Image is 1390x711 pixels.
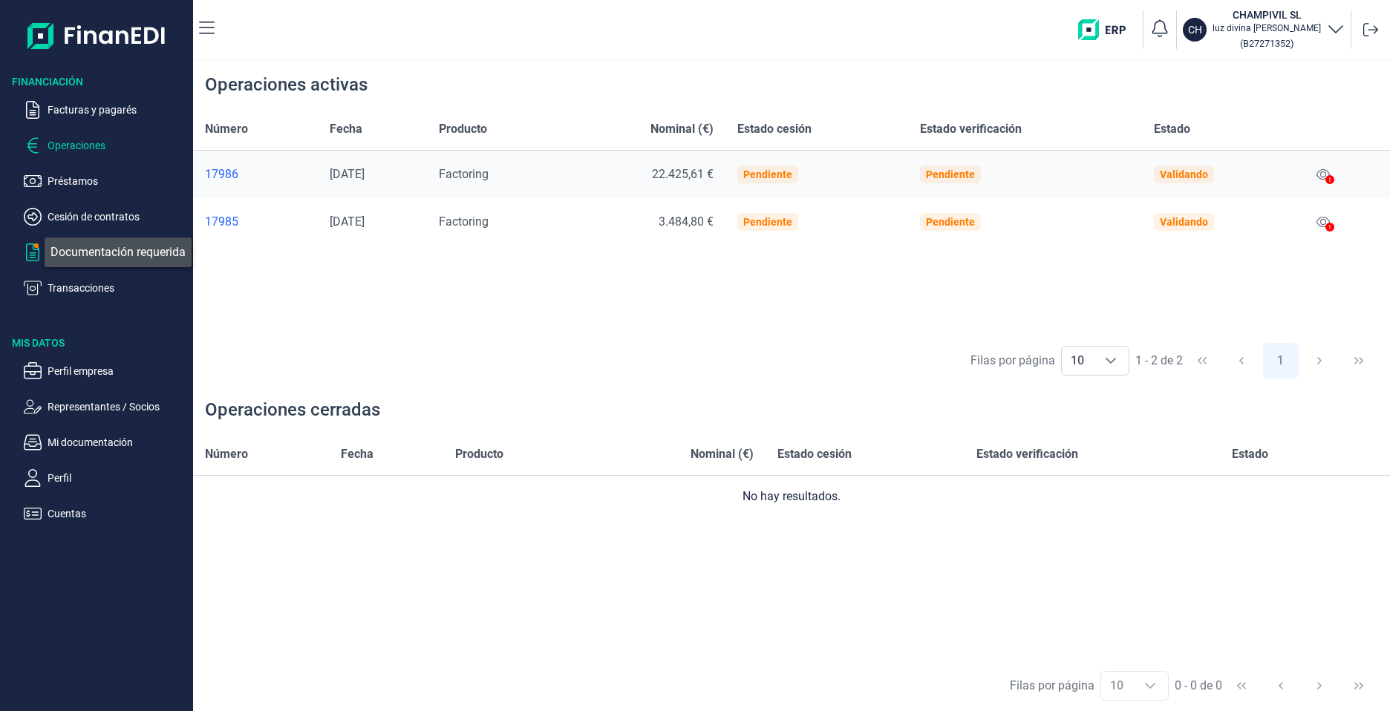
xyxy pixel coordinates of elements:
span: 22.425,61 € [652,167,714,181]
button: Préstamos [24,172,187,190]
p: Transacciones [48,279,187,297]
button: Operaciones [24,137,187,154]
button: Next Page [1302,343,1337,379]
p: luz divina [PERSON_NAME] [1213,22,1321,34]
span: 3.484,80 € [659,214,714,229]
span: Producto [439,120,487,138]
button: Mi documentación [24,433,187,451]
button: Previous Page [1263,668,1299,704]
span: Factoring [439,214,489,229]
a: 17986 [205,167,306,182]
span: 1 - 2 de 2 [1135,355,1183,367]
span: Número [205,120,248,138]
p: Cuentas [48,505,187,522]
span: Número [205,445,248,463]
span: Fecha [341,445,373,463]
button: Perfil [24,469,187,487]
span: Estado [1232,445,1268,463]
span: Fecha [330,120,362,138]
p: Representantes / Socios [48,398,187,416]
span: Nominal (€) [691,445,754,463]
p: Documentación requerida [48,243,187,261]
p: CH [1188,22,1202,37]
p: Perfil empresa [48,362,187,380]
img: Logo de aplicación [27,12,166,59]
div: [DATE] [330,167,415,182]
p: Cesión de contratos [48,208,187,226]
button: Transacciones [24,279,187,297]
p: Perfil [48,469,187,487]
span: 0 - 0 de 0 [1175,680,1222,692]
div: Filas por página [1010,677,1094,695]
button: Cuentas [24,505,187,522]
button: Page 1 [1263,343,1299,379]
button: Previous Page [1224,343,1259,379]
span: Estado cesión [777,445,852,463]
h3: CHAMPIVIL SL [1213,7,1321,22]
div: Choose [1093,347,1129,375]
span: Factoring [439,167,489,181]
button: Facturas y pagarés [24,101,187,119]
img: erp [1078,19,1137,40]
button: First Page [1224,668,1259,704]
div: Filas por página [970,352,1055,370]
div: Choose [1132,672,1168,700]
span: Estado verificación [976,445,1078,463]
p: Operaciones [48,137,187,154]
span: Estado cesión [737,120,812,138]
div: Pendiente [743,168,792,180]
div: Validando [1160,216,1208,228]
button: First Page [1184,343,1220,379]
span: Nominal (€) [650,120,714,138]
small: Copiar cif [1240,38,1293,49]
span: 10 [1062,347,1093,375]
span: Estado verificación [920,120,1022,138]
div: [DATE] [330,214,415,229]
div: Operaciones cerradas [205,398,380,422]
button: Next Page [1302,668,1337,704]
button: Cesión de contratos [24,208,187,226]
span: Producto [455,445,503,463]
button: CHCHAMPIVIL SLluz divina [PERSON_NAME](B27271352) [1183,7,1345,52]
div: Pendiente [743,216,792,228]
button: Documentación requerida [24,243,187,261]
p: Facturas y pagarés [48,101,187,119]
div: Pendiente [926,168,975,180]
div: Operaciones activas [205,73,368,96]
div: Validando [1160,168,1208,180]
button: Perfil empresa [24,362,187,380]
div: Pendiente [926,216,975,228]
p: Mi documentación [48,433,187,451]
button: Last Page [1341,343,1377,379]
p: Préstamos [48,172,187,190]
button: Representantes / Socios [24,398,187,416]
span: Estado [1154,120,1190,138]
div: No hay resultados. [205,488,1378,505]
a: 17985 [205,214,306,229]
button: Last Page [1341,668,1377,704]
